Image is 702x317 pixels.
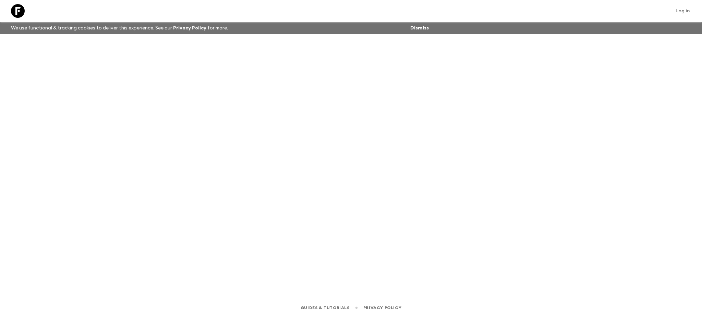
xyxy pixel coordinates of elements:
p: We use functional & tracking cookies to deliver this experience. See our for more. [8,22,231,34]
a: Guides & Tutorials [301,304,350,312]
a: Privacy Policy [173,26,206,30]
a: Privacy Policy [363,304,401,312]
button: Dismiss [409,23,431,33]
a: Log in [672,6,694,16]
